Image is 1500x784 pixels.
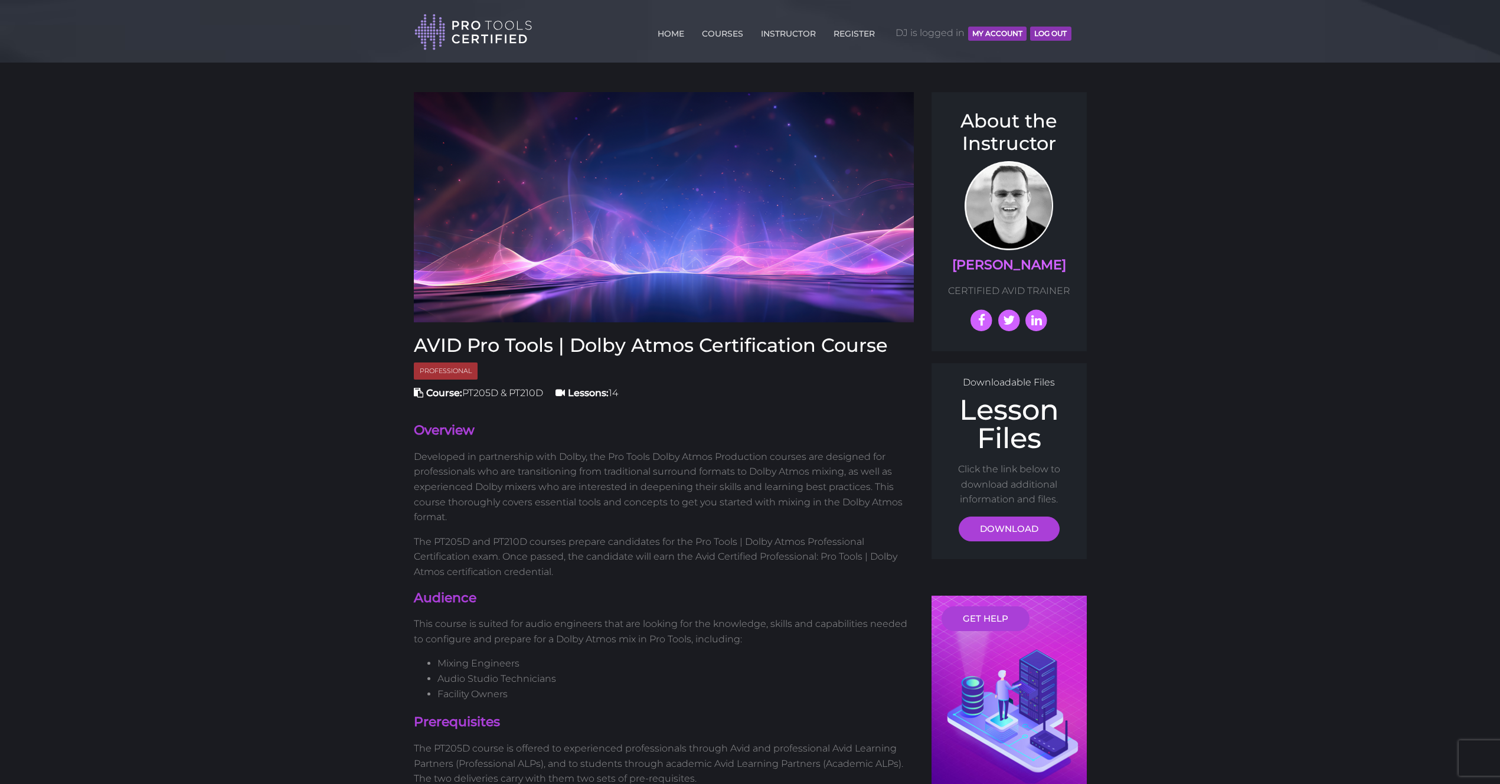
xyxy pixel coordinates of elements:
[943,110,1075,155] h3: About the Instructor
[943,462,1075,507] p: Click the link below to download additional information and files.
[943,396,1075,452] h2: Lesson Files
[414,13,532,51] img: Pro Tools Certified Logo
[831,22,878,41] a: REGISTER
[959,517,1060,541] a: DOWNLOAD
[655,22,687,41] a: HOME
[555,387,618,398] span: 14
[414,616,914,646] p: This course is suited for audio engineers that are looking for the knowledge, skills and capabili...
[568,387,609,398] strong: Lessons:
[758,22,819,41] a: INSTRUCTOR
[963,377,1055,388] span: Downloadable Files
[414,362,478,380] span: Professional
[414,713,914,731] h4: Prerequisites
[952,257,1066,273] a: [PERSON_NAME]
[1030,27,1071,41] button: Log Out
[426,387,462,398] strong: Course:
[414,387,543,398] span: PT205D & PT210D
[414,422,914,440] h4: Overview
[414,334,914,357] h3: AVID Pro Tools | Dolby Atmos Certification Course
[968,27,1027,41] button: MY ACCOUNT
[942,606,1030,631] a: GET HELP
[896,15,1071,51] span: DJ is logged in
[437,687,914,702] li: Facility Owners
[699,22,746,41] a: COURSES
[943,283,1075,299] p: CERTIFIED AVID TRAINER
[414,449,914,525] p: Developed in partnership with Dolby, the Pro Tools Dolby Atmos Production courses are designed fo...
[437,671,914,687] li: Audio Studio Technicians
[414,92,914,322] img: AVID Pro Tools Dolby Atmos
[414,534,914,580] p: The PT205D and PT210D courses prepare candidates for the Pro Tools | Dolby Atmos Professional Cer...
[414,589,914,607] h4: Audience
[965,161,1053,250] img: Prof. Scott
[437,656,914,671] li: Mixing Engineers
